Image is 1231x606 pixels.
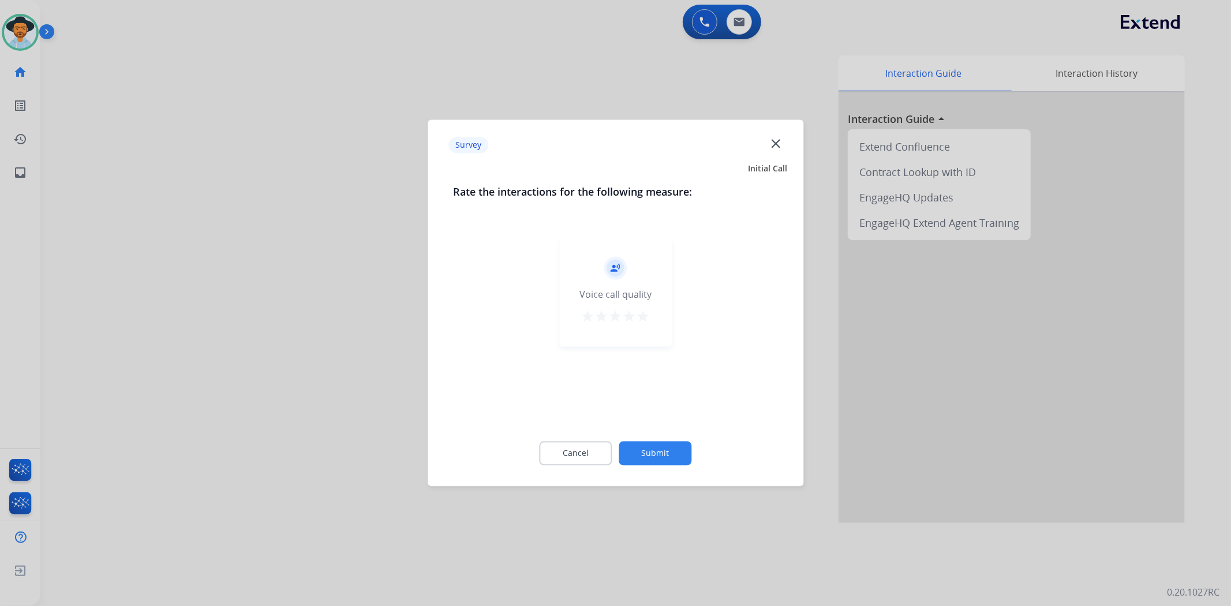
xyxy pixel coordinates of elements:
mat-icon: close [768,136,783,151]
mat-icon: star [637,310,650,324]
mat-icon: star [581,310,595,324]
mat-icon: star [595,310,609,324]
h3: Rate the interactions for the following measure: [453,184,778,200]
mat-icon: star [623,310,637,324]
p: Survey [448,137,488,153]
mat-icon: record_voice_over [611,263,621,274]
mat-icon: star [609,310,623,324]
button: Submit [619,442,692,466]
span: Initial Call [748,163,787,175]
div: Voice call quality [579,288,652,302]
button: Cancel [540,442,612,466]
p: 0.20.1027RC [1167,585,1219,599]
